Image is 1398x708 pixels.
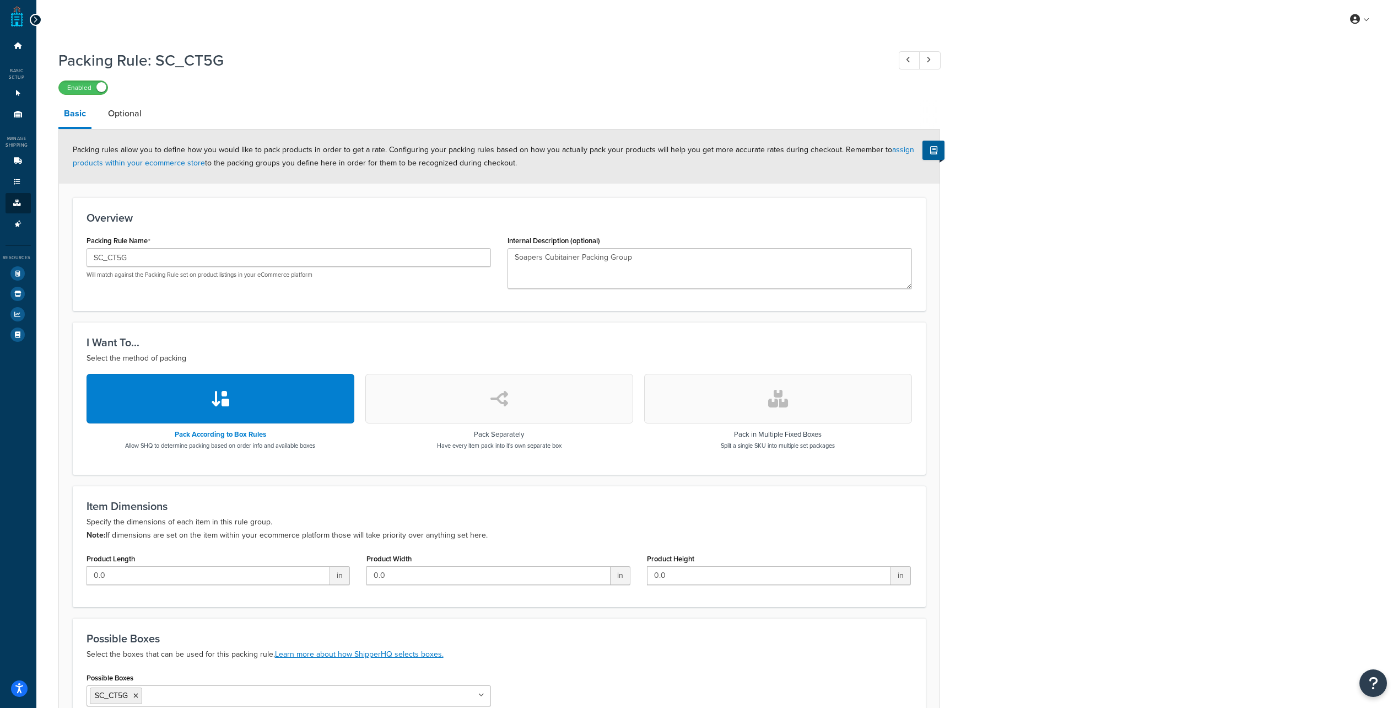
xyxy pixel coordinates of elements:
p: Select the method of packing [87,352,912,365]
li: Analytics [6,304,31,324]
label: Product Length [87,555,135,563]
p: Will match against the Packing Rule set on product listings in your eCommerce platform [87,271,491,279]
p: Allow SHQ to determine packing based on order info and available boxes [125,441,315,450]
label: Product Width [366,555,412,563]
p: Specify the dimensions of each item in this rule group. If dimensions are set on the item within ... [87,516,912,542]
a: Previous Record [899,51,920,69]
li: Test Your Rates [6,264,31,283]
li: Marketplace [6,284,31,304]
li: Boxes [6,193,31,213]
span: in [330,566,350,585]
h3: Overview [87,212,912,224]
p: Select the boxes that can be used for this packing rule. [87,648,912,661]
p: Split a single SKU into multiple set packages [721,441,835,450]
p: Have every item pack into it's own separate box [437,441,562,450]
li: Websites [6,83,31,104]
span: in [611,566,630,585]
a: Next Record [919,51,941,69]
textarea: Soapers Cubitainer Packing Group [508,248,912,289]
button: Open Resource Center [1359,669,1387,697]
li: Advanced Features [6,214,31,234]
span: in [891,566,911,585]
label: Internal Description (optional) [508,237,600,245]
label: Product Height [647,555,694,563]
h3: Pack According to Box Rules [125,431,315,438]
li: Carriers [6,151,31,171]
li: Shipping Rules [6,172,31,192]
h3: Item Dimensions [87,500,912,512]
li: Dashboard [6,36,31,56]
h3: Possible Boxes [87,632,912,645]
h3: Pack Separately [437,431,562,438]
button: Show Help Docs [922,141,944,160]
a: Learn more about how ShipperHQ selects boxes. [275,648,444,660]
a: Optional [102,100,147,127]
label: Packing Rule Name [87,237,150,245]
label: Possible Boxes [87,674,133,682]
li: Help Docs [6,325,31,345]
span: Packing rules allow you to define how you would like to pack products in order to get a rate. Con... [73,144,914,169]
a: Basic [58,100,91,129]
label: Enabled [59,81,107,94]
h3: I Want To... [87,336,912,348]
li: Origins [6,104,31,125]
span: SC_CT5G [95,690,128,701]
b: Note: [87,529,106,541]
h1: Packing Rule: SC_CT5G [58,50,878,71]
h3: Pack in Multiple Fixed Boxes [721,431,835,438]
